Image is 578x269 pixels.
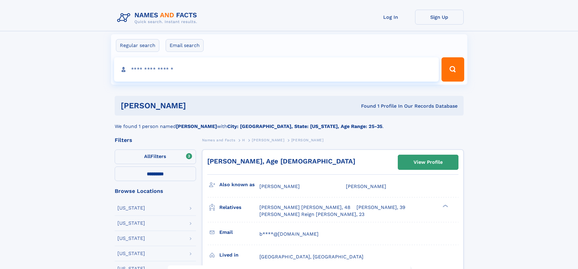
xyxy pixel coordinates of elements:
span: H [242,138,245,142]
label: Email search [166,39,204,52]
span: [PERSON_NAME] [346,183,386,189]
b: City: [GEOGRAPHIC_DATA], State: [US_STATE], Age Range: 25-35 [227,123,382,129]
a: Log In [367,10,415,25]
div: Filters [115,137,196,143]
div: [US_STATE] [117,206,145,210]
div: [US_STATE] [117,236,145,241]
a: Names and Facts [202,136,235,144]
div: We found 1 person named with . [115,116,464,130]
a: H [242,136,245,144]
div: [US_STATE] [117,221,145,226]
h3: Email [219,227,259,237]
span: [PERSON_NAME] [252,138,284,142]
span: [PERSON_NAME] [259,183,300,189]
img: Logo Names and Facts [115,10,202,26]
a: [PERSON_NAME] [PERSON_NAME], 48 [259,204,350,211]
a: [PERSON_NAME] Reign [PERSON_NAME], 23 [259,211,364,218]
div: [US_STATE] [117,251,145,256]
h3: Also known as [219,180,259,190]
a: [PERSON_NAME] [252,136,284,144]
h3: Relatives [219,202,259,213]
span: [GEOGRAPHIC_DATA], [GEOGRAPHIC_DATA] [259,254,363,260]
h1: [PERSON_NAME] [121,102,274,109]
div: Browse Locations [115,188,196,194]
div: ❯ [441,204,448,208]
a: Sign Up [415,10,464,25]
h3: Lived in [219,250,259,260]
span: All [144,153,150,159]
b: [PERSON_NAME] [176,123,217,129]
label: Regular search [116,39,159,52]
input: search input [114,57,439,82]
a: [PERSON_NAME], Age [DEMOGRAPHIC_DATA] [207,157,355,165]
label: Filters [115,150,196,164]
a: [PERSON_NAME], 39 [357,204,405,211]
div: View Profile [414,155,443,169]
span: [PERSON_NAME] [291,138,324,142]
a: View Profile [398,155,458,170]
button: Search Button [441,57,464,82]
div: Found 1 Profile In Our Records Database [273,103,458,109]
